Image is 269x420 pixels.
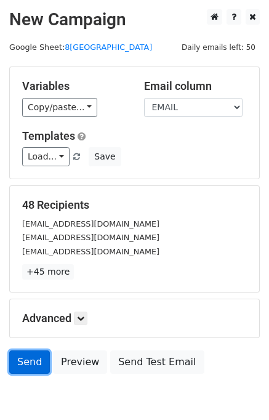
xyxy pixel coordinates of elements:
a: Send [9,350,50,374]
a: 8[GEOGRAPHIC_DATA] [65,42,152,52]
button: Save [89,147,121,166]
small: [EMAIL_ADDRESS][DOMAIN_NAME] [22,233,159,242]
h5: Variables [22,79,126,93]
a: Send Test Email [110,350,204,374]
small: [EMAIL_ADDRESS][DOMAIN_NAME] [22,247,159,256]
span: Daily emails left: 50 [177,41,260,54]
h5: Advanced [22,312,247,325]
h5: 48 Recipients [22,198,247,212]
small: Google Sheet: [9,42,152,52]
a: Copy/paste... [22,98,97,117]
a: +45 more [22,264,74,280]
iframe: Chat Widget [207,361,269,420]
div: 聊天小工具 [207,361,269,420]
a: Daily emails left: 50 [177,42,260,52]
a: Preview [53,350,107,374]
h5: Email column [144,79,247,93]
a: Templates [22,129,75,142]
a: Load... [22,147,70,166]
small: [EMAIL_ADDRESS][DOMAIN_NAME] [22,219,159,228]
h2: New Campaign [9,9,260,30]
